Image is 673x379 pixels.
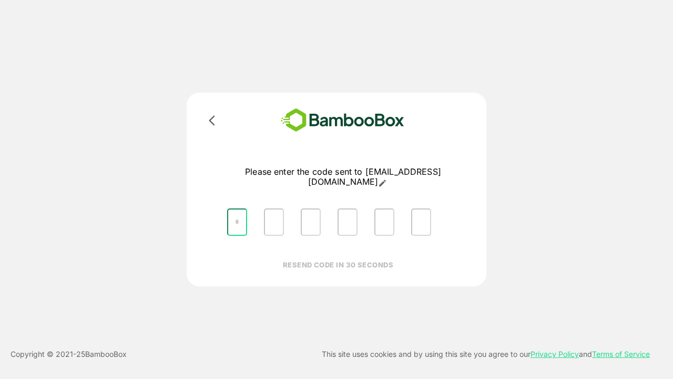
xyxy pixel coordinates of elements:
a: Terms of Service [592,350,650,358]
p: Please enter the code sent to [EMAIL_ADDRESS][DOMAIN_NAME] [219,167,467,187]
input: Please enter OTP character 2 [264,208,284,236]
p: This site uses cookies and by using this site you agree to our and [322,348,650,361]
input: Please enter OTP character 6 [411,208,431,236]
p: Copyright © 2021- 25 BambooBox [11,348,127,361]
input: Please enter OTP character 1 [227,208,247,236]
input: Please enter OTP character 5 [374,208,394,236]
input: Please enter OTP character 4 [338,208,358,236]
input: Please enter OTP character 3 [301,208,321,236]
img: bamboobox [266,105,420,135]
a: Privacy Policy [531,350,579,358]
